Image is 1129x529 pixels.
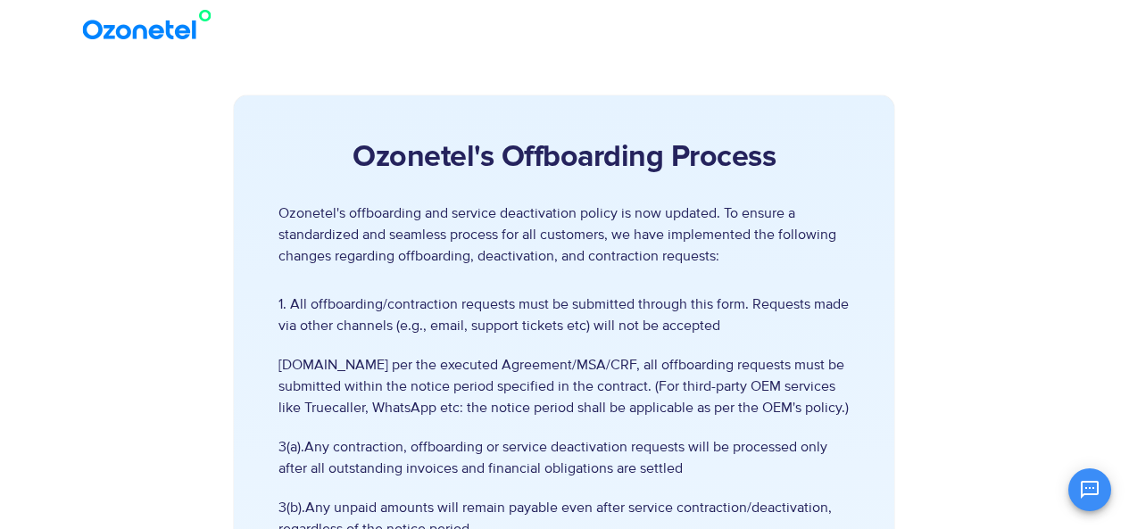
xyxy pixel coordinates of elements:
[278,293,850,336] span: 1. All offboarding/contraction requests must be submitted through this form. Requests made via ot...
[278,436,850,479] span: 3(a).Any contraction, offboarding or service deactivation requests will be processed only after a...
[278,203,850,267] p: Ozonetel's offboarding and service deactivation policy is now updated. To ensure a standardized a...
[278,354,850,418] span: [DOMAIN_NAME] per the executed Agreement/MSA/CRF, all offboarding requests must be submitted with...
[1068,468,1111,511] button: Open chat
[278,140,850,176] h2: Ozonetel's Offboarding Process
